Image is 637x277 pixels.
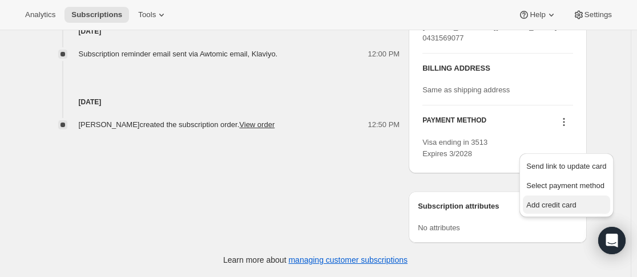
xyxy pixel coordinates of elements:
button: Help [511,7,563,23]
span: Visa ending in 3513 Expires 3/2028 [422,138,487,158]
a: managing customer subscriptions [288,255,408,264]
span: Help [530,10,545,19]
span: No attributes [418,223,460,232]
button: Settings [566,7,619,23]
button: Select payment method [523,176,610,194]
h4: [DATE] [45,96,400,108]
span: Analytics [25,10,55,19]
span: Send link to update card [526,162,606,170]
h3: BILLING ADDRESS [422,63,573,74]
span: Tools [138,10,156,19]
button: Send link to update card [523,157,610,175]
span: Subscription reminder email sent via Awtomic email, Klaviyo. [79,50,278,58]
span: Subscriptions [71,10,122,19]
span: Add credit card [526,201,576,209]
div: Open Intercom Messenger [598,227,626,254]
h3: Subscription attributes [418,201,551,217]
button: Add credit card [523,195,610,214]
span: 12:50 PM [368,119,400,131]
button: Tools [131,7,174,23]
span: 12:00 PM [368,48,400,60]
span: Settings [584,10,612,19]
a: View order [239,120,275,129]
button: Analytics [18,7,62,23]
p: Learn more about [223,254,408,266]
span: Select payment method [526,181,604,190]
h4: [DATE] [45,26,400,37]
h3: PAYMENT METHOD [422,116,486,131]
span: Same as shipping address [422,85,510,94]
button: Subscriptions [64,7,129,23]
span: [PERSON_NAME] created the subscription order. [79,120,275,129]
